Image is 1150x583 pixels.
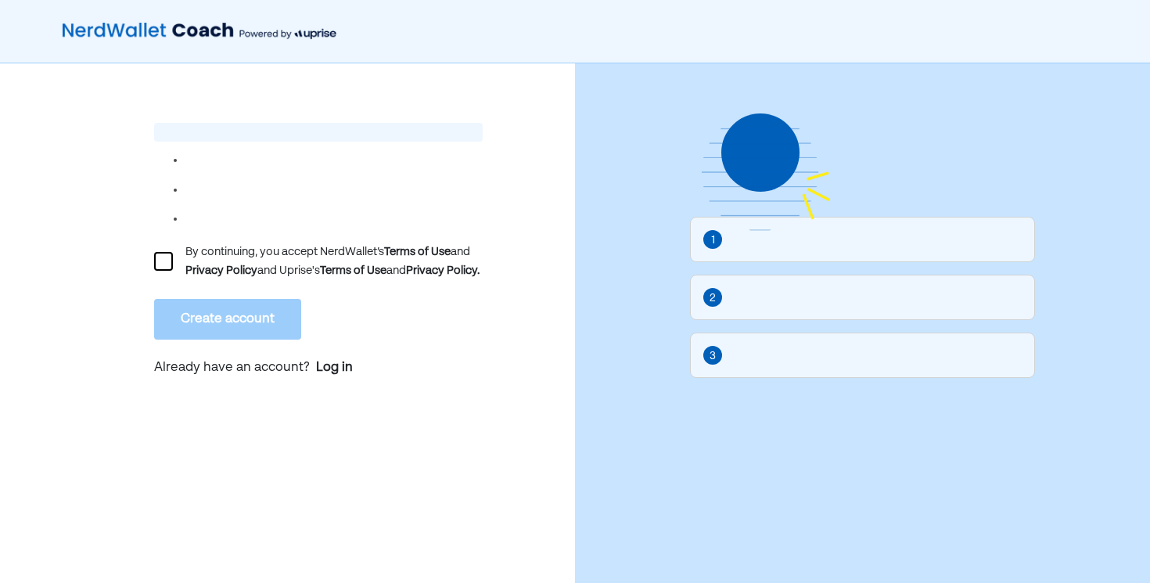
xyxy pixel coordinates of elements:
div: 1 [711,232,715,249]
a: Log in [316,358,353,377]
div: Privacy Policy [185,261,257,280]
button: Create account [154,299,301,340]
div: Privacy Policy. [406,261,480,280]
div: By continuing, you accept NerdWallet’s and and Uprise's and [185,243,483,280]
p: Already have an account? [154,358,483,379]
div: Terms of Use [384,243,451,261]
div: Terms of Use [320,261,386,280]
div: 2 [710,290,716,307]
div: 3 [710,347,716,365]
